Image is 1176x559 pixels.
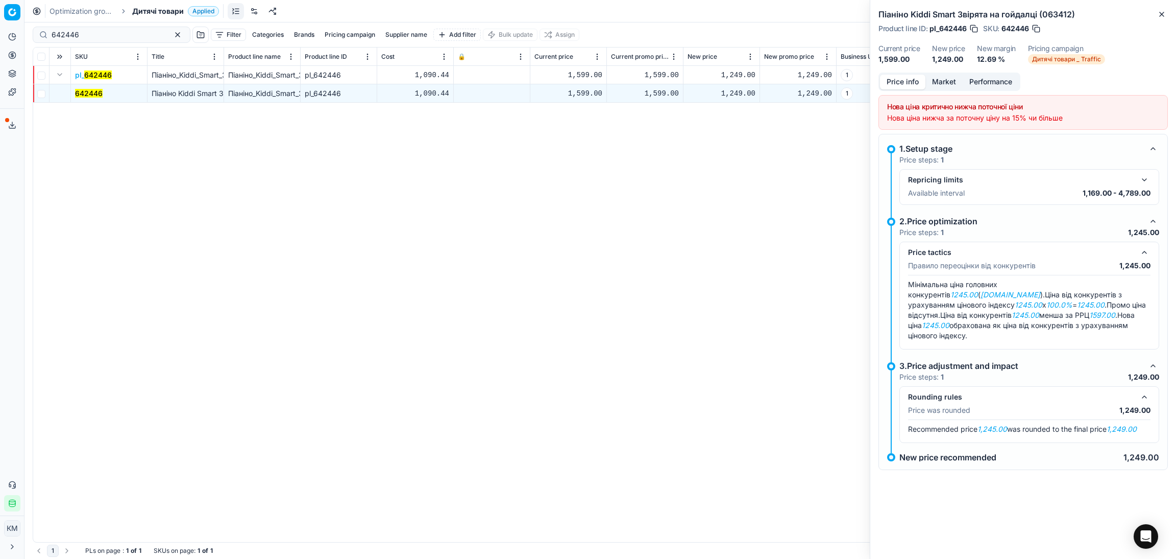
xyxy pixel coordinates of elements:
[75,53,88,61] span: SKU
[534,70,602,80] div: 1,599.00
[688,53,717,61] span: New price
[878,45,920,52] dt: Current price
[1046,300,1072,309] em: 100.0%
[908,247,1134,258] div: Price tactics
[878,8,1168,20] h2: Піаніно Kiddi Smart Звірята на гойдалці (063412)
[154,547,195,555] span: SKUs on page :
[85,547,120,555] span: PLs on page
[132,6,184,16] span: Дитячі товари
[75,88,103,99] button: 642446
[977,425,1007,433] em: 1,245.00
[1134,524,1158,549] div: Open Intercom Messenger
[878,54,920,64] dd: 1,599.00
[1107,425,1137,433] em: 1,249.00
[899,372,944,382] p: Price steps:
[899,453,996,461] p: New price recommended
[878,25,927,32] span: Product line ID :
[925,75,963,89] button: Market
[305,70,373,80] div: pl_642446
[887,113,1159,123] div: Нова ціна нижча за поточну ціну на 15% чи більше
[210,547,213,555] strong: 1
[33,545,45,557] button: Go to previous page
[908,392,1134,402] div: Rounding rules
[1077,300,1105,309] em: 1245.00
[1083,188,1150,198] p: 1,169.00 - 4,789.00
[54,68,66,81] button: Expand
[908,175,1134,185] div: Repricing limits
[764,70,832,80] div: 1,249.00
[1028,45,1105,52] dt: Pricing campaign
[981,290,1040,299] em: [DOMAIN_NAME]
[50,6,219,16] nav: breadcrumb
[152,53,164,61] span: Title
[841,87,853,100] span: 1
[688,70,755,80] div: 1,249.00
[611,88,679,99] div: 1,599.00
[131,547,137,555] strong: of
[4,520,20,537] button: КM
[5,521,20,536] span: КM
[1089,311,1115,319] em: 1597.00
[290,29,318,41] button: Brands
[1012,311,1039,319] em: 1245.00
[75,70,112,80] button: pl_642446
[228,53,281,61] span: Product line name
[198,547,200,555] strong: 1
[54,51,66,63] button: Expand all
[932,54,965,64] dd: 1,249.00
[305,53,347,61] span: Product line ID
[1119,261,1150,271] p: 1,245.00
[61,545,73,557] button: Go to next page
[899,215,1143,227] div: 2.Price optimization
[977,45,1016,52] dt: New margin
[132,6,219,16] span: Дитячі товариApplied
[1015,300,1042,309] em: 1245.00
[941,155,944,164] strong: 1
[52,30,163,40] input: Search by SKU or title
[611,70,679,80] div: 1,599.00
[248,29,288,41] button: Categories
[540,29,579,41] button: Assign
[1119,405,1150,415] p: 1,249.00
[841,69,853,81] span: 1
[534,88,602,99] div: 1,599.00
[84,71,112,79] mark: 642446
[908,425,1137,433] span: Recommended price was rounded to the final price
[202,547,208,555] strong: of
[908,188,965,198] p: Available interval
[305,88,373,99] div: pl_642446
[887,102,1159,112] div: Нова ціна критично нижча поточної ціни
[321,29,379,41] button: Pricing campaign
[47,545,59,557] button: 1
[764,88,832,99] div: 1,249.00
[381,29,431,41] button: Supplier name
[152,71,327,79] span: Піаніно_Kiddi_Smart_Звірята_на_гойдалці_(063412)
[381,53,395,61] span: Cost
[941,372,944,381] strong: 1
[983,25,999,32] span: SKU :
[483,29,537,41] button: Bulk update
[932,45,965,52] dt: New price
[688,88,755,99] div: 1,249.00
[908,261,1036,271] p: Правило переоцінки від конкурентів
[922,321,949,330] em: 1245.00
[841,53,883,61] span: Business Units
[899,227,944,238] p: Price steps:
[381,88,449,99] div: 1,090.44
[188,6,219,16] span: Applied
[1128,227,1159,238] p: 1,245.00
[899,360,1143,372] div: 3.Price adjustment and impact
[950,290,978,299] em: 1245.00
[880,75,925,89] button: Price info
[908,311,1135,340] span: Нова ціна обрахована як ціна від конкурентів з урахуванням цінового індексу.
[908,280,1045,299] span: Мінімальна ціна головних конкурентів ( ).
[139,547,141,555] strong: 1
[1123,453,1159,461] p: 1,249.00
[75,70,112,80] span: pl_
[50,6,115,16] a: Optimization groups
[211,29,246,41] button: Filter
[85,547,141,555] div: :
[1128,372,1159,382] p: 1,249.00
[228,88,296,99] div: Піаніно_Kiddi_Smart_Звірята_на_гойдалці_(063412)
[611,53,669,61] span: Current promo price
